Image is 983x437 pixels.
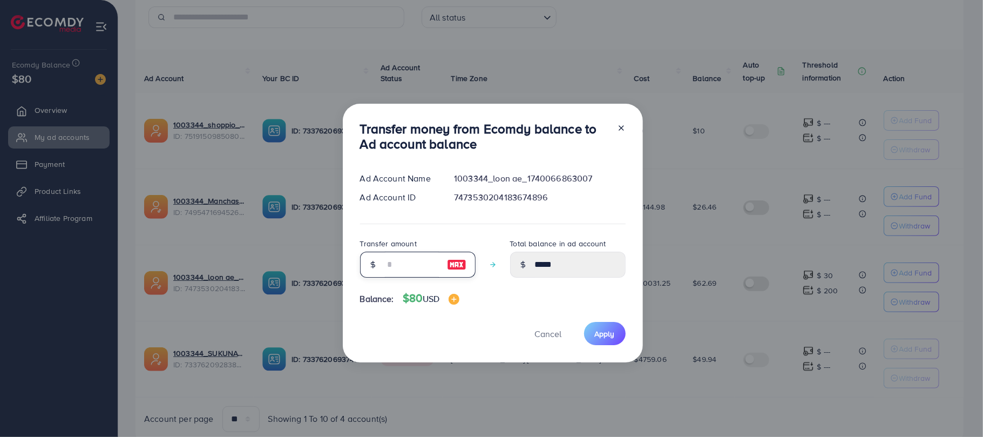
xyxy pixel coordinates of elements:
[403,292,459,305] h4: $80
[351,172,446,185] div: Ad Account Name
[351,191,446,204] div: Ad Account ID
[510,238,606,249] label: Total balance in ad account
[360,121,608,152] h3: Transfer money from Ecomdy balance to Ad account balance
[449,294,459,305] img: image
[423,293,439,305] span: USD
[521,322,575,345] button: Cancel
[447,258,466,271] img: image
[445,172,634,185] div: 1003344_loon ae_1740066863007
[535,328,562,340] span: Cancel
[937,388,975,429] iframe: Chat
[595,328,615,339] span: Apply
[360,238,417,249] label: Transfer amount
[445,191,634,204] div: 7473530204183674896
[584,322,626,345] button: Apply
[360,293,394,305] span: Balance:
